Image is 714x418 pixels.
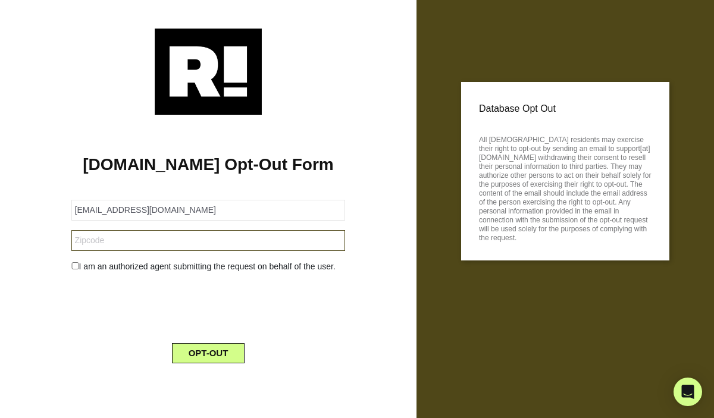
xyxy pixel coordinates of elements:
[62,260,355,273] div: I am an authorized agent submitting the request on behalf of the user.
[118,282,299,329] iframe: reCAPTCHA
[155,29,262,115] img: Retention.com
[479,100,652,118] p: Database Opt Out
[71,230,346,251] input: Zipcode
[172,343,245,363] button: OPT-OUT
[674,378,702,406] div: Open Intercom Messenger
[71,200,346,221] input: Email Address
[479,132,652,243] p: All [DEMOGRAPHIC_DATA] residents may exercise their right to opt-out by sending an email to suppo...
[18,155,399,175] h1: [DOMAIN_NAME] Opt-Out Form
